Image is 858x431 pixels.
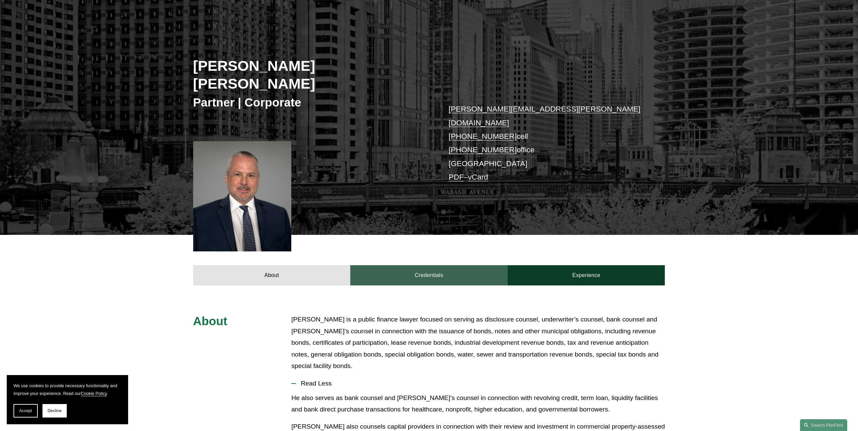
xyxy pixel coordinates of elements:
a: vCard [468,173,488,181]
a: Experience [508,265,665,285]
h2: [PERSON_NAME] [PERSON_NAME] [193,57,429,92]
section: Cookie banner [7,375,128,424]
a: Credentials [350,265,508,285]
button: Accept [13,404,38,418]
span: Accept [19,408,32,413]
h3: Partner | Corporate [193,95,429,110]
p: cell office [GEOGRAPHIC_DATA] – [449,102,645,184]
button: Read Less [291,375,665,392]
p: We use cookies to provide necessary functionality and improve your experience. Read our . [13,382,121,397]
span: Read Less [296,380,665,387]
a: [PHONE_NUMBER] [449,146,517,154]
button: Decline [42,404,67,418]
a: Search this site [800,419,847,431]
a: About [193,265,351,285]
a: Cookie Policy [81,391,107,396]
span: Decline [48,408,62,413]
p: He also serves as bank counsel and [PERSON_NAME]’s counsel in connection with revolving credit, t... [291,392,665,415]
a: [PHONE_NUMBER] [449,132,517,141]
a: [PERSON_NAME][EMAIL_ADDRESS][PERSON_NAME][DOMAIN_NAME] [449,105,641,127]
p: [PERSON_NAME] is a public finance lawyer focused on serving as disclosure counsel, underwriter’s ... [291,314,665,372]
a: PDF [449,173,464,181]
span: About [193,314,228,328]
